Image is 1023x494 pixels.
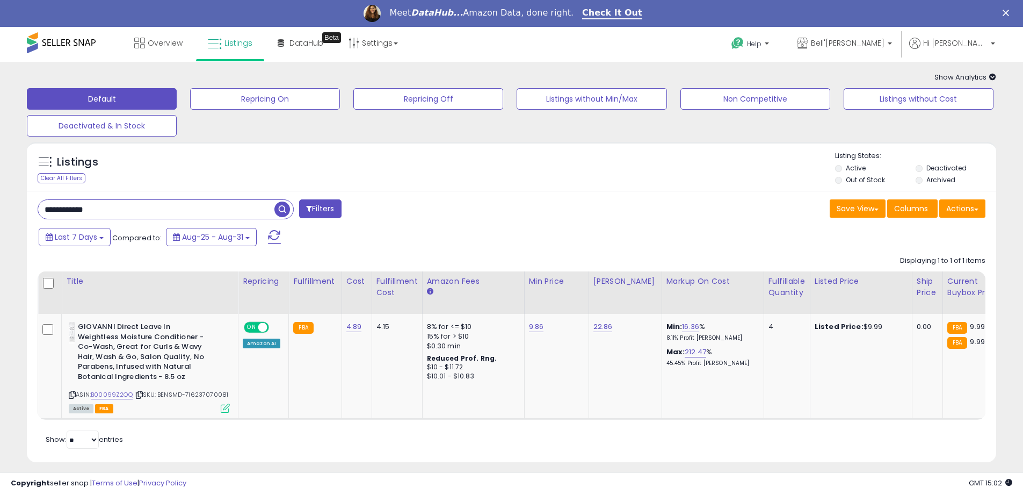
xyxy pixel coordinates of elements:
[947,276,1003,298] div: Current Buybox Price
[593,321,613,332] a: 22.86
[970,321,985,332] span: 9.99
[835,151,996,161] p: Listing States:
[267,323,285,332] span: OFF
[900,256,985,266] div: Displaying 1 to 1 of 1 items
[38,173,85,183] div: Clear All Filters
[427,363,516,372] div: $10 - $11.72
[768,322,802,332] div: 4
[27,115,177,137] button: Deactivated & In Stock
[811,38,884,48] span: Bell'[PERSON_NAME]
[148,38,183,48] span: Overview
[947,337,967,349] small: FBA
[27,88,177,110] button: Default
[39,228,111,246] button: Last 7 Days
[243,276,284,287] div: Repricing
[224,38,252,48] span: Listings
[376,322,414,332] div: 4.15
[346,321,362,332] a: 4.89
[69,404,93,413] span: All listings currently available for purchase on Amazon
[376,276,418,298] div: Fulfillment Cost
[666,347,685,357] b: Max:
[923,38,988,48] span: Hi [PERSON_NAME]
[969,478,1012,488] span: 2025-09-8 15:02 GMT
[926,163,967,173] label: Deactivated
[78,322,208,384] b: GIOVANNI Direct Leave In Weightless Moisture Conditioner - Co-Wash, Great for Curls & Wavy Hair, ...
[970,337,985,347] span: 9.99
[917,276,938,298] div: Ship Price
[593,276,657,287] div: [PERSON_NAME]
[926,175,955,184] label: Archived
[846,163,866,173] label: Active
[529,321,544,332] a: 9.86
[731,37,744,50] i: Get Help
[139,478,186,488] a: Privacy Policy
[666,321,683,332] b: Min:
[182,232,243,242] span: Aug-25 - Aug-31
[293,322,313,334] small: FBA
[723,28,780,62] a: Help
[427,332,516,341] div: 15% for > $10
[666,360,756,367] p: 45.45% Profit [PERSON_NAME]
[92,478,137,488] a: Terms of Use
[11,478,50,488] strong: Copyright
[293,276,337,287] div: Fulfillment
[346,276,367,287] div: Cost
[289,38,323,48] span: DataHub
[894,203,928,214] span: Columns
[846,175,885,184] label: Out of Stock
[427,372,516,381] div: $10.01 - $10.83
[947,322,967,334] small: FBA
[747,39,761,48] span: Help
[364,5,381,22] img: Profile image for Georgie
[666,322,756,342] div: %
[427,276,520,287] div: Amazon Fees
[685,347,706,357] a: 212.47
[815,322,904,332] div: $9.99
[909,38,995,62] a: Hi [PERSON_NAME]
[91,390,133,399] a: B00099Z2OQ
[682,321,699,332] a: 16.36
[55,232,97,242] span: Last 7 Days
[662,271,764,314] th: The percentage added to the cost of goods (COGS) that forms the calculator for Min & Max prices.
[69,322,75,343] img: 31QqUuAeYqL._SL40_.jpg
[427,287,433,297] small: Amazon Fees.
[680,88,830,110] button: Non Competitive
[322,32,341,43] div: Tooltip anchor
[815,276,908,287] div: Listed Price
[666,347,756,367] div: %
[934,72,996,82] span: Show Analytics
[815,321,864,332] b: Listed Price:
[427,322,516,332] div: 8% for <= $10
[353,88,503,110] button: Repricing Off
[517,88,666,110] button: Listings without Min/Max
[200,27,260,59] a: Listings
[270,27,331,59] a: DataHub
[844,88,993,110] button: Listings without Cost
[789,27,900,62] a: Bell'[PERSON_NAME]
[243,339,280,348] div: Amazon AI
[939,199,985,218] button: Actions
[666,334,756,342] p: 8.11% Profit [PERSON_NAME]
[126,27,191,59] a: Overview
[299,199,341,218] button: Filters
[190,88,340,110] button: Repricing On
[46,434,123,445] span: Show: entries
[830,199,886,218] button: Save View
[887,199,938,218] button: Columns
[666,276,759,287] div: Markup on Cost
[134,390,228,399] span: | SKU: BENSMD-716237070081
[1003,10,1013,16] div: Close
[69,322,230,412] div: ASIN:
[427,354,497,363] b: Reduced Prof. Rng.
[57,155,98,170] h5: Listings
[340,27,406,59] a: Settings
[112,233,162,243] span: Compared to:
[529,276,584,287] div: Min Price
[66,276,234,287] div: Title
[11,478,186,489] div: seller snap | |
[582,8,642,19] a: Check It Out
[389,8,574,18] div: Meet Amazon Data, done right.
[917,322,934,332] div: 0.00
[166,228,257,246] button: Aug-25 - Aug-31
[411,8,463,18] i: DataHub...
